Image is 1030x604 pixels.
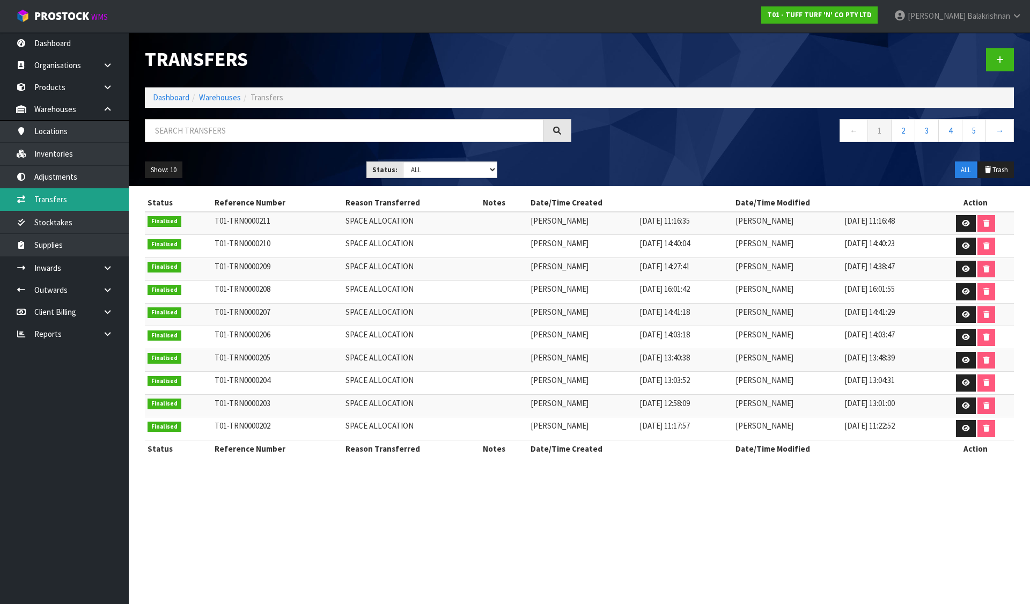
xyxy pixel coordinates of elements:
[148,330,181,341] span: Finalised
[16,9,30,23] img: cube-alt.png
[842,281,938,304] td: [DATE] 16:01:55
[212,194,343,211] th: Reference Number
[955,161,977,179] button: ALL
[480,194,528,211] th: Notes
[528,372,637,395] td: [PERSON_NAME]
[767,10,872,19] strong: T01 - TUFF TURF 'N' CO PTY LTD
[733,372,842,395] td: [PERSON_NAME]
[761,6,878,24] a: T01 - TUFF TURF 'N' CO PTY LTD
[34,9,89,23] span: ProStock
[733,194,938,211] th: Date/Time Modified
[733,281,842,304] td: [PERSON_NAME]
[372,165,398,174] strong: Status:
[637,281,733,304] td: [DATE] 16:01:42
[842,349,938,372] td: [DATE] 13:48:39
[343,394,480,417] td: SPACE ALLOCATION
[212,372,343,395] td: T01-TRN0000204
[145,48,571,70] h1: Transfers
[937,194,1014,211] th: Action
[937,440,1014,457] th: Action
[148,422,181,432] span: Finalised
[938,119,962,142] a: 4
[733,235,842,258] td: [PERSON_NAME]
[528,281,637,304] td: [PERSON_NAME]
[637,417,733,440] td: [DATE] 11:17:57
[212,212,343,235] td: T01-TRN0000211
[528,326,637,349] td: [PERSON_NAME]
[733,326,842,349] td: [PERSON_NAME]
[637,257,733,281] td: [DATE] 14:27:41
[343,194,480,211] th: Reason Transferred
[587,119,1014,145] nav: Page navigation
[199,92,241,102] a: Warehouses
[842,212,938,235] td: [DATE] 11:16:48
[840,119,868,142] a: ←
[528,194,733,211] th: Date/Time Created
[733,417,842,440] td: [PERSON_NAME]
[480,440,528,457] th: Notes
[343,303,480,326] td: SPACE ALLOCATION
[343,235,480,258] td: SPACE ALLOCATION
[733,257,842,281] td: [PERSON_NAME]
[148,307,181,318] span: Finalised
[637,372,733,395] td: [DATE] 13:03:52
[212,349,343,372] td: T01-TRN0000205
[733,212,842,235] td: [PERSON_NAME]
[637,235,733,258] td: [DATE] 14:40:04
[212,257,343,281] td: T01-TRN0000209
[891,119,915,142] a: 2
[985,119,1014,142] a: →
[148,399,181,409] span: Finalised
[842,372,938,395] td: [DATE] 13:04:31
[528,303,637,326] td: [PERSON_NAME]
[145,440,212,457] th: Status
[145,194,212,211] th: Status
[915,119,939,142] a: 3
[153,92,189,102] a: Dashboard
[343,212,480,235] td: SPACE ALLOCATION
[148,353,181,364] span: Finalised
[343,257,480,281] td: SPACE ALLOCATION
[967,11,1010,21] span: Balakrishnan
[842,326,938,349] td: [DATE] 14:03:47
[637,394,733,417] td: [DATE] 12:58:09
[637,326,733,349] td: [DATE] 14:03:18
[212,394,343,417] td: T01-TRN0000203
[212,235,343,258] td: T01-TRN0000210
[212,440,343,457] th: Reference Number
[867,119,892,142] a: 1
[343,440,480,457] th: Reason Transferred
[528,212,637,235] td: [PERSON_NAME]
[842,417,938,440] td: [DATE] 11:22:52
[637,303,733,326] td: [DATE] 14:41:18
[212,303,343,326] td: T01-TRN0000207
[343,417,480,440] td: SPACE ALLOCATION
[528,257,637,281] td: [PERSON_NAME]
[733,349,842,372] td: [PERSON_NAME]
[528,440,733,457] th: Date/Time Created
[145,161,182,179] button: Show: 10
[733,303,842,326] td: [PERSON_NAME]
[637,212,733,235] td: [DATE] 11:16:35
[962,119,986,142] a: 5
[343,372,480,395] td: SPACE ALLOCATION
[145,119,543,142] input: Search transfers
[528,235,637,258] td: [PERSON_NAME]
[842,303,938,326] td: [DATE] 14:41:29
[528,417,637,440] td: [PERSON_NAME]
[212,417,343,440] td: T01-TRN0000202
[733,440,938,457] th: Date/Time Modified
[212,281,343,304] td: T01-TRN0000208
[148,239,181,250] span: Finalised
[148,376,181,387] span: Finalised
[842,257,938,281] td: [DATE] 14:38:47
[528,394,637,417] td: [PERSON_NAME]
[637,349,733,372] td: [DATE] 13:40:38
[842,235,938,258] td: [DATE] 14:40:23
[842,394,938,417] td: [DATE] 13:01:00
[91,12,108,22] small: WMS
[343,349,480,372] td: SPACE ALLOCATION
[908,11,966,21] span: [PERSON_NAME]
[343,281,480,304] td: SPACE ALLOCATION
[148,285,181,296] span: Finalised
